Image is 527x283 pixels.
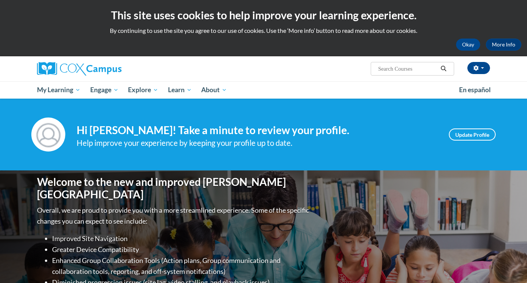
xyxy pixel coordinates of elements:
a: Engage [85,81,123,99]
p: By continuing to use the site you agree to our use of cookies. Use the ‘More info’ button to read... [6,26,521,35]
a: Cox Campus [37,62,180,76]
span: En español [459,86,491,94]
h2: This site uses cookies to help improve your learning experience. [6,8,521,23]
a: Update Profile [449,128,496,141]
li: Greater Device Compatibility [52,244,311,255]
div: Help improve your experience by keeping your profile up to date. [77,137,438,149]
iframe: Button to launch messaging window [497,253,521,277]
img: Profile Image [31,118,65,152]
button: Search [438,64,449,73]
button: Okay [456,39,480,51]
span: Explore [128,85,158,94]
h1: Welcome to the new and improved [PERSON_NAME][GEOGRAPHIC_DATA] [37,176,311,201]
a: My Learning [32,81,85,99]
img: Cox Campus [37,62,122,76]
input: Search Courses [378,64,438,73]
span: My Learning [37,85,80,94]
a: En español [454,82,496,98]
a: More Info [486,39,521,51]
a: Explore [123,81,163,99]
li: Improved Site Navigation [52,233,311,244]
p: Overall, we are proud to provide you with a more streamlined experience. Some of the specific cha... [37,205,311,227]
span: About [201,85,227,94]
button: Account Settings [467,62,490,74]
a: Learn [163,81,197,99]
div: Main menu [26,81,501,99]
span: Learn [168,85,192,94]
a: About [197,81,232,99]
li: Enhanced Group Collaboration Tools (Action plans, Group communication and collaboration tools, re... [52,255,311,277]
span: Engage [90,85,119,94]
h4: Hi [PERSON_NAME]! Take a minute to review your profile. [77,124,438,137]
